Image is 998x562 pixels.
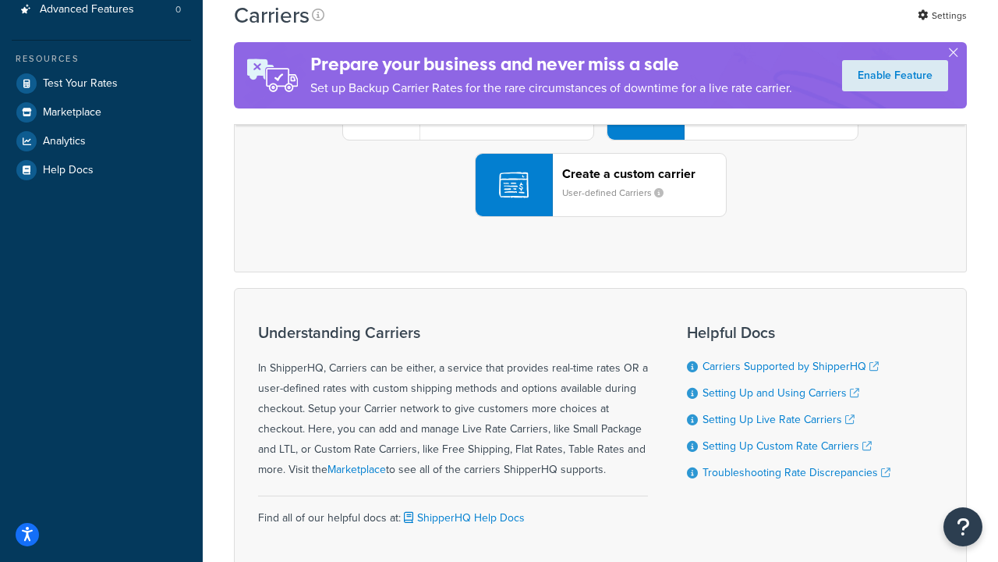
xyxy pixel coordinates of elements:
h3: Understanding Carriers [258,324,648,341]
span: Help Docs [43,164,94,177]
span: Analytics [43,135,86,148]
div: In ShipperHQ, Carriers can be either, a service that provides real-time rates OR a user-defined r... [258,324,648,480]
h4: Prepare your business and never miss a sale [310,52,792,77]
button: Open Resource Center [943,507,982,546]
a: Test Your Rates [12,69,191,98]
span: 0 [175,3,181,16]
a: Marketplace [327,461,386,478]
small: User-defined Carriers [562,186,676,200]
a: Settings [918,5,967,27]
a: Setting Up and Using Carriers [702,385,859,401]
a: Analytics [12,127,191,155]
a: ShipperHQ Help Docs [401,510,525,526]
a: Enable Feature [842,60,948,91]
img: icon-carrier-custom-c93b8a24.svg [499,170,529,200]
span: Marketplace [43,106,101,119]
h3: Helpful Docs [687,324,890,341]
a: Troubleshooting Rate Discrepancies [702,464,890,481]
span: Advanced Features [40,3,134,16]
div: Find all of our helpful docs at: [258,496,648,528]
a: Help Docs [12,156,191,184]
header: Create a custom carrier [562,166,726,181]
img: ad-rules-rateshop-fe6ec290ccb7230408bd80ed9643f0289d75e0ffd9eb532fc0e269fcd187b520.png [234,42,310,108]
a: Carriers Supported by ShipperHQ [702,358,879,375]
button: Create a custom carrierUser-defined Carriers [475,153,727,217]
div: Resources [12,52,191,66]
span: Test Your Rates [43,77,118,91]
a: Marketplace [12,98,191,126]
p: Set up Backup Carrier Rates for the rare circumstances of downtime for a live rate carrier. [310,77,792,99]
a: Setting Up Custom Rate Carriers [702,438,872,454]
a: Setting Up Live Rate Carriers [702,411,855,428]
